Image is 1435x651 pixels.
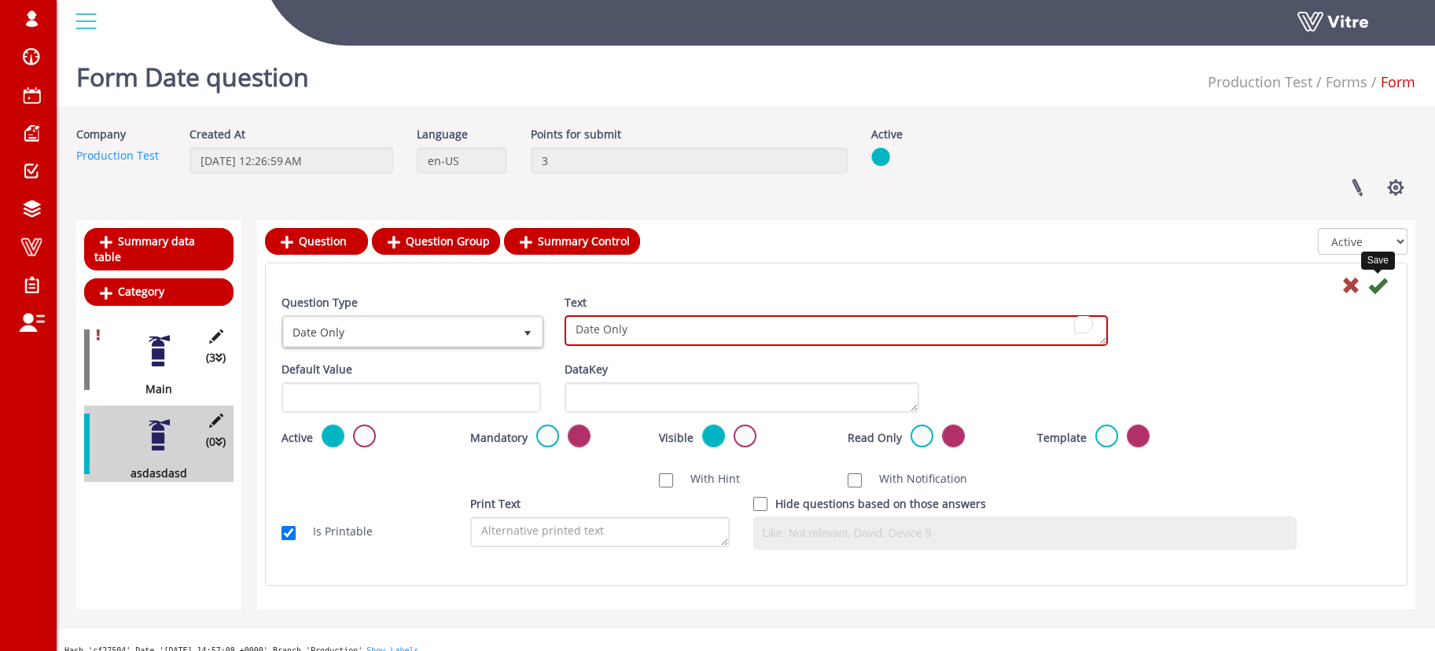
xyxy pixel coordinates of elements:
[372,228,500,255] a: Question Group
[565,315,1108,346] textarea: To enrich screen reader interactions, please activate Accessibility in Grammarly extension settings
[206,433,226,451] span: (0 )
[1367,71,1415,93] li: Form
[531,126,621,143] label: Points for submit
[417,126,468,143] label: Language
[871,126,903,143] label: Active
[504,228,640,255] a: Summary Control
[84,278,234,305] a: Category
[84,228,234,270] a: Summary data table
[775,495,986,513] label: Hide questions based on those answers
[281,429,313,447] label: Active
[565,294,587,311] label: Text
[281,526,296,540] input: Is Printable
[1326,72,1367,91] a: Forms
[297,523,373,540] label: Is Printable
[871,147,890,167] img: yes
[675,470,740,487] label: With Hint
[206,349,226,366] span: (3 )
[513,318,542,346] span: select
[470,429,528,447] label: Mandatory
[84,381,222,398] div: Main
[848,473,862,487] input: With Notification
[281,361,352,378] label: Default Value
[1037,429,1087,447] label: Template
[281,294,358,311] label: Question Type
[1208,72,1312,91] a: Production Test
[76,39,309,106] h1: Form Date question
[659,429,694,447] label: Visible
[284,318,513,346] span: Date Only
[863,470,967,487] label: With Notification
[659,473,673,487] input: With Hint
[470,495,521,513] label: Print Text
[753,497,767,511] input: Hide question based on answer
[76,126,126,143] label: Company
[565,361,608,378] label: DataKey
[1361,252,1395,270] div: Save
[265,228,368,255] a: Question
[84,465,222,482] div: asdasdasd
[189,126,245,143] label: Created At
[848,429,902,447] label: Read Only
[76,148,159,163] a: Production Test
